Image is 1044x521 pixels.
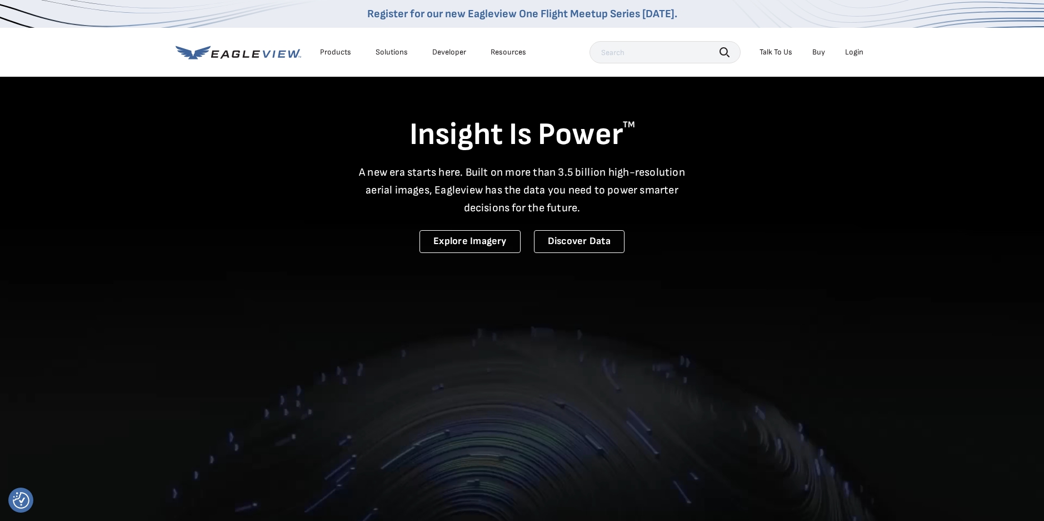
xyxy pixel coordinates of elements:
input: Search [590,41,741,63]
a: Developer [432,47,466,57]
p: A new era starts here. Built on more than 3.5 billion high-resolution aerial images, Eagleview ha... [352,163,692,217]
div: Talk To Us [760,47,792,57]
button: Consent Preferences [13,492,29,509]
img: Revisit consent button [13,492,29,509]
sup: TM [623,120,635,130]
div: Resources [491,47,526,57]
div: Products [320,47,351,57]
h1: Insight Is Power [176,116,869,155]
div: Login [845,47,863,57]
a: Discover Data [534,230,625,253]
a: Explore Imagery [419,230,521,253]
a: Register for our new Eagleview One Flight Meetup Series [DATE]. [367,7,677,21]
a: Buy [812,47,825,57]
div: Solutions [376,47,408,57]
